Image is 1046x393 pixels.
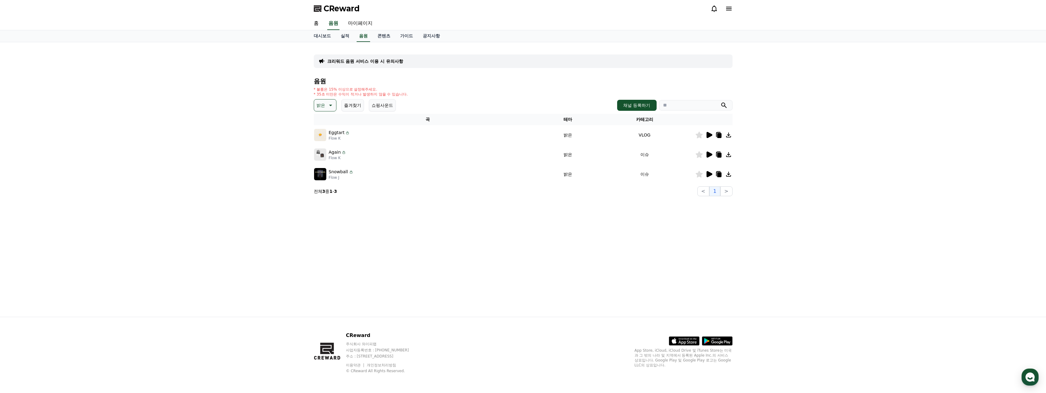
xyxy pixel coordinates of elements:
[542,114,594,125] th: 테마
[346,342,421,346] p: 주식회사 와이피랩
[329,189,332,194] strong: 1
[79,194,118,209] a: 설정
[19,203,23,208] span: 홈
[373,30,395,42] a: 콘텐츠
[367,363,396,367] a: 개인정보처리방침
[357,30,370,42] a: 음원
[594,125,695,145] td: VLOG
[336,30,354,42] a: 실적
[309,30,336,42] a: 대시보드
[327,58,403,64] a: 크리워드 음원 서비스 이용 시 유의사항
[341,99,364,111] button: 즐겨찾기
[314,114,542,125] th: 곡
[329,149,341,155] p: Again
[329,129,345,136] p: Eggtart
[322,189,325,194] strong: 3
[635,348,733,368] p: App Store, iCloud, iCloud Drive 및 iTunes Store는 미국과 그 밖의 나라 및 지역에서 등록된 Apple Inc.의 서비스 상표입니다. Goo...
[314,168,326,180] img: music
[346,363,365,367] a: 이용약관
[594,145,695,164] td: 이슈
[709,186,720,196] button: 1
[329,169,348,175] p: Snowball
[594,114,695,125] th: 카테고리
[418,30,445,42] a: 공지사항
[317,101,325,110] p: 밝은
[720,186,732,196] button: >
[697,186,709,196] button: <
[329,136,350,141] p: Flow K
[329,155,347,160] p: Flow K
[346,369,421,373] p: © CReward All Rights Reserved.
[314,99,336,111] button: 밝은
[542,164,594,184] td: 밝은
[2,194,40,209] a: 홈
[314,4,360,13] a: CReward
[542,145,594,164] td: 밝은
[56,204,63,208] span: 대화
[314,148,326,161] img: music
[369,99,396,111] button: 쇼핑사운드
[95,203,102,208] span: 설정
[314,78,733,84] h4: 음원
[314,92,408,97] p: * 35초 미만은 수익이 적거나 발생하지 않을 수 있습니다.
[314,188,337,194] p: 전체 중 -
[346,354,421,359] p: 주소 : [STREET_ADDRESS]
[346,348,421,353] p: 사업자등록번호 : [PHONE_NUMBER]
[309,17,324,30] a: 홈
[617,100,656,111] button: 채널 등록하기
[395,30,418,42] a: 가이드
[594,164,695,184] td: 이슈
[346,332,421,339] p: CReward
[324,4,360,13] span: CReward
[343,17,377,30] a: 마이페이지
[542,125,594,145] td: 밝은
[314,129,326,141] img: music
[329,175,354,180] p: Flow J
[40,194,79,209] a: 대화
[334,189,337,194] strong: 3
[327,17,339,30] a: 음원
[314,87,408,92] p: * 볼륨은 15% 이상으로 설정해주세요.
